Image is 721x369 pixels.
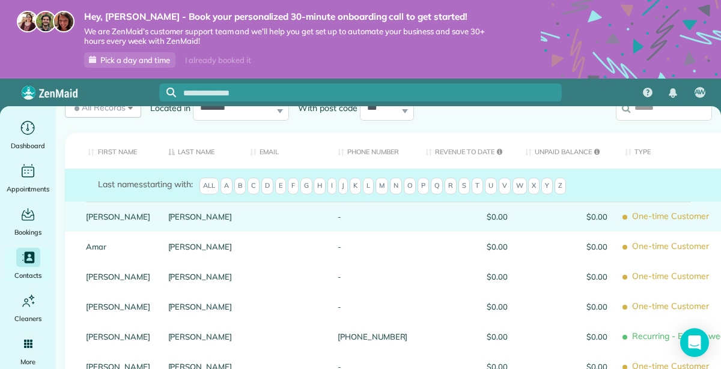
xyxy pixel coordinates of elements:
[221,178,233,194] span: A
[14,226,42,238] span: Bookings
[314,178,326,194] span: H
[431,178,443,194] span: Q
[98,179,143,190] span: Last names
[20,356,35,368] span: More
[445,178,457,194] span: R
[418,178,429,194] span: P
[541,178,553,194] span: Y
[329,322,416,352] div: [PHONE_NUMBER]
[516,133,616,169] th: Unpaid Balance: activate to sort column ascending
[329,232,416,262] div: -
[166,88,176,97] svg: Focus search
[363,178,374,194] span: L
[376,178,388,194] span: M
[425,302,507,311] span: $0.00
[425,272,507,281] span: $0.00
[416,133,516,169] th: Revenue to Date: activate to sort column ascending
[329,202,416,232] div: -
[555,178,566,194] span: Z
[329,133,416,169] th: Phone number: activate to sort column ascending
[425,332,507,341] span: $0.00
[485,178,497,194] span: U
[168,272,233,281] a: [PERSON_NAME]
[84,11,505,23] strong: Hey, [PERSON_NAME] - Book your personalized 30-minute onboarding call to get started!
[65,133,159,169] th: First Name: activate to sort column ascending
[329,262,416,292] div: -
[525,332,607,341] span: $0.00
[404,178,416,194] span: O
[248,178,260,194] span: C
[338,178,348,194] span: J
[425,212,507,221] span: $0.00
[288,178,299,194] span: F
[275,178,286,194] span: E
[5,248,51,281] a: Contacts
[86,272,150,281] a: [PERSON_NAME]
[241,133,329,169] th: Email: activate to sort column ascending
[141,102,193,114] label: Located in
[5,118,51,152] a: Dashboard
[327,178,336,194] span: I
[660,80,686,106] div: Notifications
[7,183,50,195] span: Appointments
[528,178,540,194] span: X
[525,242,607,251] span: $0.00
[5,161,51,195] a: Appointments
[98,178,193,190] label: starting with:
[168,212,233,221] a: [PERSON_NAME]
[525,212,607,221] span: $0.00
[168,302,233,311] a: [PERSON_NAME]
[86,302,150,311] a: [PERSON_NAME]
[350,178,361,194] span: K
[261,178,273,194] span: D
[178,53,258,68] div: I already booked it
[499,178,511,194] span: V
[84,26,505,47] span: We are ZenMaid’s customer support team and we’ll help you get set up to automate your business an...
[680,328,709,357] div: Open Intercom Messenger
[53,11,75,32] img: michelle-19f622bdf1676172e81f8f8fba1fb50e276960ebfe0243fe18214015130c80e4.jpg
[86,332,150,341] a: [PERSON_NAME]
[100,55,170,65] span: Pick a day and time
[14,269,41,281] span: Contacts
[159,88,176,97] button: Focus search
[234,178,246,194] span: B
[425,242,507,251] span: $0.00
[5,291,51,325] a: Cleaners
[633,79,721,106] nav: Main
[525,272,607,281] span: $0.00
[84,52,175,68] a: Pick a day and time
[168,332,233,341] a: [PERSON_NAME]
[513,178,527,194] span: W
[300,178,312,194] span: G
[458,178,470,194] span: S
[11,140,45,152] span: Dashboard
[86,242,150,251] a: Amar
[72,101,126,113] span: All Records
[472,178,483,194] span: T
[289,102,360,114] label: With post code
[14,313,41,325] span: Cleaners
[695,88,706,97] span: AW
[159,133,242,169] th: Last Name: activate to sort column descending
[525,302,607,311] span: $0.00
[168,242,233,251] a: [PERSON_NAME]
[199,178,219,194] span: All
[5,205,51,238] a: Bookings
[86,212,150,221] a: [PERSON_NAME]
[35,11,56,32] img: jorge-587dff0eeaa6aab1f244e6dc62b8924c3b6ad411094392a53c71c6c4a576187d.jpg
[17,11,38,32] img: maria-72a9807cf96188c08ef61303f053569d2e2a8a1cde33d635c8a3ac13582a053d.jpg
[329,292,416,322] div: -
[390,178,402,194] span: N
